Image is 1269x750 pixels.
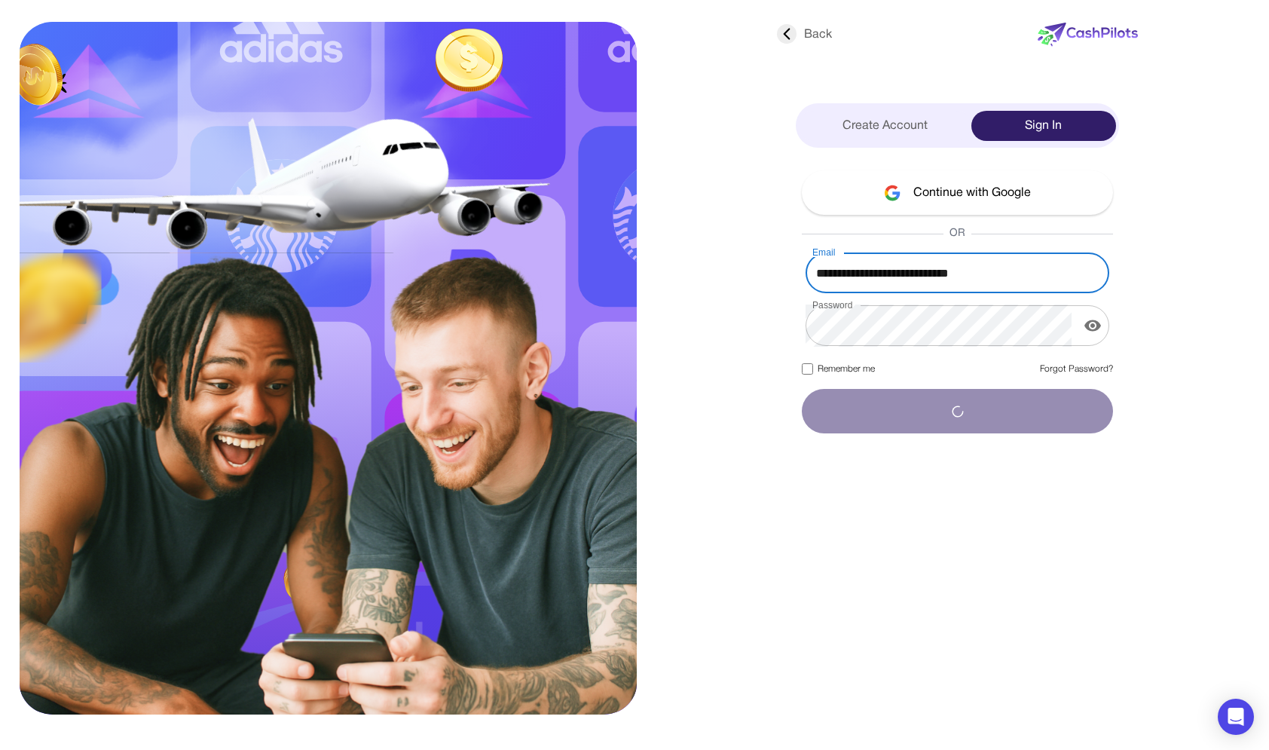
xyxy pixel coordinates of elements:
label: Remember me [802,363,875,376]
img: sing-in.svg [20,22,637,715]
span: OR [943,226,971,241]
label: Password [812,298,853,311]
button: Continue with Google [802,170,1113,215]
div: Sign In [971,111,1117,141]
a: Forgot Password? [1040,363,1113,376]
button: display the password [1078,311,1108,341]
label: Email [812,246,836,259]
input: Remember me [802,363,813,375]
img: new-logo.svg [1038,23,1138,47]
div: Create Account [799,111,971,141]
div: Back [777,26,832,44]
img: google-logo.svg [884,185,901,201]
div: Open Intercom Messenger [1218,699,1254,735]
